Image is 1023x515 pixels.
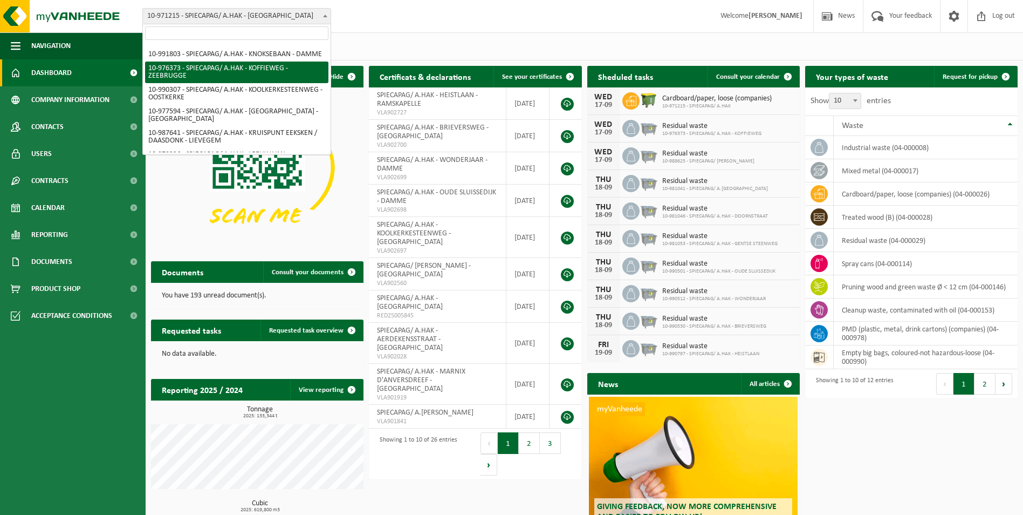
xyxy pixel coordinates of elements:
span: VLA902727 [377,109,497,117]
span: Residual waste [662,205,768,213]
button: 1 [953,373,974,395]
button: Hide [321,66,362,87]
span: VLA902699 [377,173,497,182]
td: [DATE] [506,87,550,120]
span: Users [31,140,52,167]
li: 10-990307 - SPIECAPAG/ A.HAK - KOOLKERKESTEENWEG - OOSTKERKE [145,83,328,105]
div: 19-09 [593,349,614,357]
span: 10-971215 - SPIECAPAG/ A.HAK - BRUGGE [143,9,331,24]
td: residual waste (04-000029) [834,229,1018,252]
img: WB-2500-GAL-GY-01 [640,311,658,329]
div: 18-09 [593,212,614,219]
td: cardboard/paper, loose (companies) (04-000026) [834,182,1018,206]
td: [DATE] [506,405,550,429]
td: [DATE] [506,120,550,152]
div: 17-09 [593,157,614,164]
div: THU [593,313,614,322]
div: THU [593,231,614,239]
strong: [PERSON_NAME] [749,12,802,20]
td: pruning wood and green waste Ø < 12 cm (04-000146) [834,275,1018,299]
td: cleanup waste, contaminated with oil (04-000153) [834,299,1018,322]
span: Residual waste [662,260,775,268]
span: Residual waste [662,232,778,241]
span: 10-971215 - SPIECAPAG/ A.HAK [662,103,772,110]
button: Next [995,373,1012,395]
img: WB-2500-GAL-GY-01 [640,118,658,137]
img: Download de VHEPlus App [151,87,363,247]
img: WB-2500-GAL-GY-01 [640,201,658,219]
h3: Cubic [156,500,363,513]
td: [DATE] [506,290,550,323]
span: Navigation [31,32,71,59]
span: 2025: 133,344 t [156,414,363,419]
img: WB-2500-GAL-GY-01 [640,228,658,247]
h2: Certificats & declarations [369,66,482,87]
div: FRI [593,341,614,349]
img: WB-2500-GAL-GY-01 [640,146,658,164]
div: 18-09 [593,184,614,192]
span: 10 [829,93,861,109]
span: SPIECAPAG/ A.HAK - AERDEKENSSTRAAT - [GEOGRAPHIC_DATA] [377,327,443,352]
span: Request for pickup [943,73,998,80]
span: myVanheede [594,402,645,416]
a: View reporting [290,379,362,401]
td: PMD (plastic, metal, drink cartons) (companies) (04-000978) [834,322,1018,345]
span: SPIECAPAG/ A.HAK - KOOLKERKESTEENWEG - [GEOGRAPHIC_DATA] [377,221,451,246]
button: Previous [936,373,953,395]
div: THU [593,258,614,267]
span: 10-981053 - SPIECAPAG/ A.HAK - GENTSE STEENWEG [662,241,778,247]
span: SPIECAPAG/ A.HAK - BRIEVERSWEG - [GEOGRAPHIC_DATA] [377,124,489,140]
td: treated wood (B) (04-000028) [834,206,1018,229]
span: Waste [842,121,863,130]
a: See your certificates [493,66,581,87]
h2: Sheduled tasks [587,66,664,87]
span: Documents [31,248,72,275]
img: WB-2500-GAL-GY-01 [640,173,658,192]
p: You have 193 unread document(s). [162,292,353,300]
img: WB-2500-GAL-GY-01 [640,283,658,302]
div: 18-09 [593,322,614,329]
span: Hide [330,73,344,80]
td: mixed metal (04-000017) [834,159,1018,182]
span: VLA902700 [377,141,497,150]
span: VLA901919 [377,394,497,402]
span: 10-981041 - SPIECAPAG/ A.[GEOGRAPHIC_DATA] [662,186,768,192]
h3: Tonnage [156,406,363,419]
div: WED [593,120,614,129]
li: 10-976373 - SPIECAPAG/ A.HAK - KOFFIEWEG - ZEEBRUGGE [145,62,328,83]
span: SPIECAPAG/ A.HAK - OUDE SLUISSEDIJK - DAMME [377,188,496,205]
span: VLA902698 [377,206,497,214]
span: Calendar [31,194,65,221]
img: WB-1100-HPE-GN-50 [640,91,658,109]
span: 10-971215 - SPIECAPAG/ A.HAK - BRUGGE [142,8,331,24]
span: Residual waste [662,342,759,351]
div: 18-09 [593,294,614,302]
p: No data available. [162,350,353,358]
span: Company information [31,86,109,113]
h2: Documents [151,261,214,282]
a: Request for pickup [934,66,1017,87]
div: 18-09 [593,239,614,247]
li: 10-987641 - SPIECAPAG/ A.HAK - KRUISPUNT EEKSKEN / DAASDONK - LIEVEGEM [145,126,328,148]
td: [DATE] [506,258,550,290]
td: [DATE] [506,217,550,258]
button: 3 [540,432,561,454]
span: Contacts [31,113,64,140]
td: [DATE] [506,152,550,185]
span: 2025: 619,800 m3 [156,507,363,513]
a: Requested task overview [260,320,362,341]
div: WED [593,93,614,101]
li: 10-991803 - SPIECAPAG/ A.HAK - KNOKSEBAAN - DAMME [145,48,328,62]
div: THU [593,286,614,294]
span: SPIECAPAG/ A.HAK - [GEOGRAPHIC_DATA] [377,294,443,311]
label: Show entries [811,97,891,105]
td: industrial waste (04-000008) [834,136,1018,159]
td: [DATE] [506,185,550,217]
div: 18-09 [593,267,614,274]
span: 10-981046 - SPIECAPAG/ A.HAK - DOORNSTRAAT [662,213,768,220]
span: Residual waste [662,315,766,323]
button: Previous [480,432,498,454]
span: SPIECAPAG/ A.HAK - HEISTLAAN - RAMSKAPELLE [377,91,478,108]
div: WED [593,148,614,157]
div: Showing 1 to 10 of 26 entries [374,431,457,477]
